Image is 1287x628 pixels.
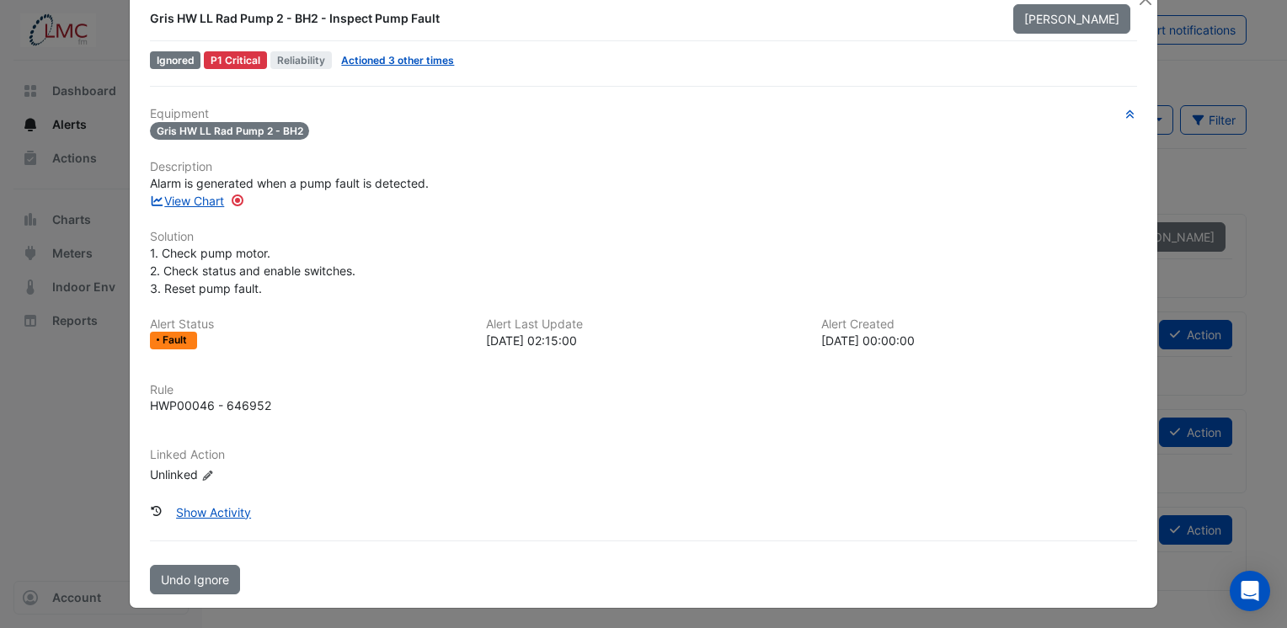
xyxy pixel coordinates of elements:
fa-icon: Edit Linked Action [201,469,214,482]
span: Reliability [270,51,332,69]
div: Gris HW LL Rad Pump 2 - BH2 - Inspect Pump Fault [150,10,993,27]
h6: Alert Last Update [486,317,802,332]
h6: Description [150,160,1137,174]
span: Fault [163,335,190,345]
a: View Chart [150,194,225,208]
span: Alarm is generated when a pump fault is detected. [150,176,429,190]
h6: Equipment [150,107,1137,121]
span: [PERSON_NAME] [1024,12,1119,26]
span: 1. Check pump motor. 2. Check status and enable switches. 3. Reset pump fault. [150,246,355,295]
div: [DATE] 02:15:00 [486,332,802,349]
div: Open Intercom Messenger [1230,571,1270,611]
h6: Alert Created [821,317,1137,332]
div: Tooltip anchor [230,193,245,208]
span: Gris HW LL Rad Pump 2 - BH2 [150,122,310,140]
button: [PERSON_NAME] [1013,4,1130,34]
a: Actioned 3 other times [341,54,454,67]
div: HWP00046 - 646952 [150,396,271,414]
span: Undo Ignore [161,572,229,587]
div: P1 Critical [204,51,267,69]
div: [DATE] 00:00:00 [821,332,1137,349]
button: Undo Ignore [150,565,240,594]
div: Unlinked [150,466,352,483]
h6: Linked Action [150,448,1137,462]
h6: Rule [150,383,1137,397]
h6: Alert Status [150,317,466,332]
h6: Solution [150,230,1137,244]
button: Show Activity [165,498,262,527]
span: Ignored [150,51,201,69]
